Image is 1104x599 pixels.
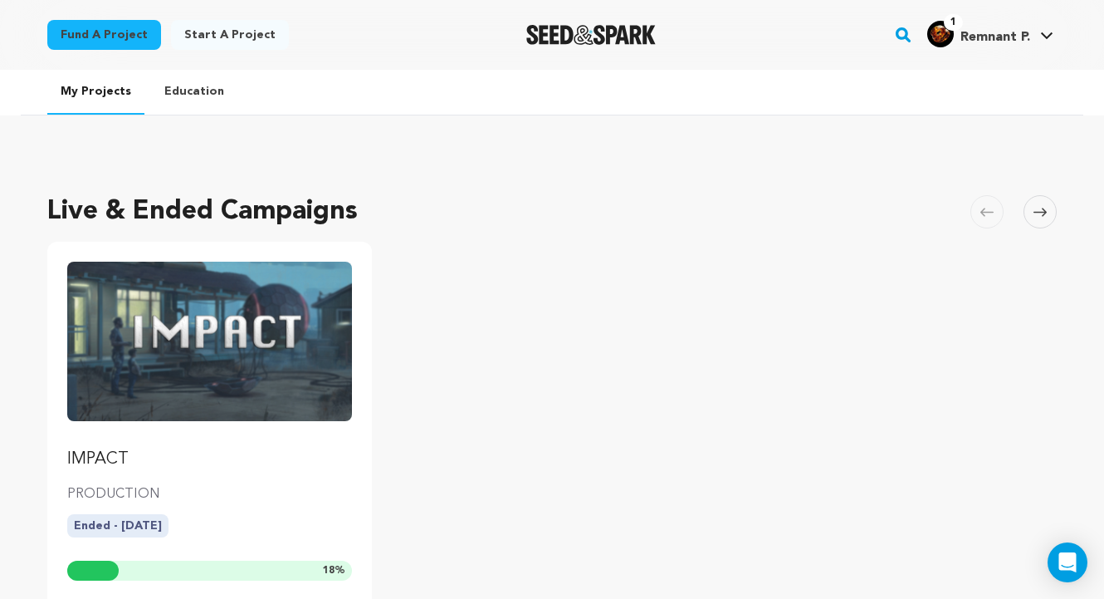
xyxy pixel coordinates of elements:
span: 18 [323,566,335,576]
img: 23028bb749238e76.png [927,21,954,47]
div: Remnant P.'s Profile [927,21,1030,47]
a: Fund IMPACT [67,262,352,471]
img: Seed&Spark Logo Dark Mode [526,25,657,45]
a: My Projects [47,70,144,115]
div: Open Intercom Messenger [1048,543,1087,582]
span: 1 [944,14,963,31]
a: Remnant P.'s Profile [924,17,1057,47]
p: IMPACT [67,448,352,471]
h2: Live & Ended Campaigns [47,192,358,232]
a: Start a project [171,20,289,50]
span: % [323,564,345,577]
p: Ended - [DATE] [67,514,169,538]
p: PRODUCTION [67,484,352,504]
a: Seed&Spark Homepage [526,25,657,45]
a: Fund a project [47,20,161,50]
span: Remnant P. [960,31,1030,44]
a: Education [151,70,237,113]
span: Remnant P.'s Profile [924,17,1057,52]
